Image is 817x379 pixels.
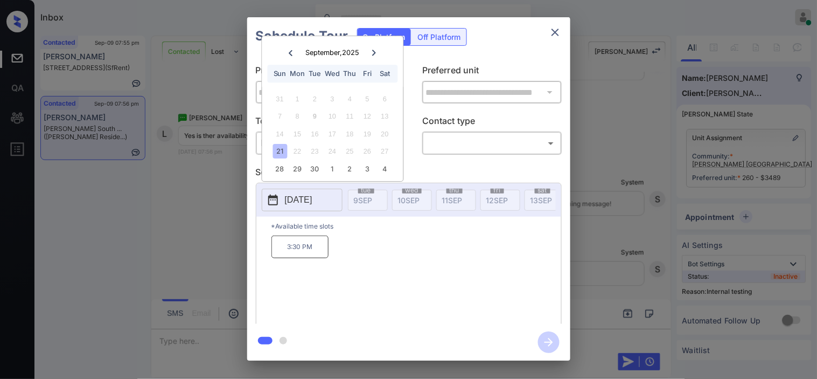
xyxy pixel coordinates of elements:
div: Choose Saturday, October 4th, 2025 [378,162,392,176]
div: Not available Saturday, September 13th, 2025 [378,109,392,124]
div: Thu [343,66,357,81]
div: Not available Tuesday, September 23rd, 2025 [308,144,322,159]
div: Not available Friday, September 12th, 2025 [360,109,375,124]
button: close [544,22,566,43]
div: Tue [308,66,322,81]
div: Not available Wednesday, September 3rd, 2025 [325,92,340,106]
div: Choose Tuesday, September 30th, 2025 [308,162,322,176]
div: Choose Wednesday, October 1st, 2025 [325,162,340,176]
div: Not available Friday, September 26th, 2025 [360,144,375,159]
p: Preferred unit [422,64,562,81]
p: Contact type [422,114,562,132]
div: Not available Sunday, September 14th, 2025 [273,127,287,141]
div: Not available Wednesday, September 17th, 2025 [325,127,340,141]
div: Not available Friday, September 5th, 2025 [360,92,375,106]
div: Not available Monday, September 1st, 2025 [290,92,305,106]
h2: Schedule Tour [247,17,357,55]
div: Wed [325,66,340,81]
div: Choose Sunday, September 21st, 2025 [273,144,287,159]
div: Not available Tuesday, September 2nd, 2025 [308,92,322,106]
div: Not available Saturday, September 6th, 2025 [378,92,392,106]
div: Not available Thursday, September 25th, 2025 [343,144,357,159]
div: Choose Thursday, October 2nd, 2025 [343,162,357,176]
div: Not available Wednesday, September 24th, 2025 [325,144,340,159]
div: Not available Thursday, September 4th, 2025 [343,92,357,106]
p: Preferred community [256,64,395,81]
div: Not available Saturday, September 20th, 2025 [378,127,392,141]
p: Tour type [256,114,395,132]
div: Not available Sunday, September 7th, 2025 [273,109,287,124]
p: [DATE] [285,194,312,206]
div: Sat [378,66,392,81]
div: Not available Tuesday, September 16th, 2025 [308,127,322,141]
div: Choose Friday, October 3rd, 2025 [360,162,375,176]
button: [DATE] [262,189,343,211]
div: Not available Thursday, September 11th, 2025 [343,109,357,124]
div: Off Platform [413,29,466,45]
p: 3:30 PM [271,236,329,258]
div: Not available Monday, September 22nd, 2025 [290,144,305,159]
div: In Person [259,134,393,152]
div: On Platform [358,29,411,45]
p: *Available time slots [271,217,561,236]
div: Choose Monday, September 29th, 2025 [290,162,305,176]
button: btn-next [532,328,566,356]
div: Not available Monday, September 8th, 2025 [290,109,305,124]
div: Fri [360,66,375,81]
p: Select slot [256,166,562,183]
div: Sun [273,66,287,81]
div: Not available Saturday, September 27th, 2025 [378,144,392,159]
div: Not available Sunday, August 31st, 2025 [273,92,287,106]
div: Mon [290,66,305,81]
div: September , 2025 [305,49,359,57]
div: Not available Monday, September 15th, 2025 [290,127,305,141]
div: Not available Wednesday, September 10th, 2025 [325,109,340,124]
div: Not available Friday, September 19th, 2025 [360,127,375,141]
div: Not available Thursday, September 18th, 2025 [343,127,357,141]
div: month 2025-09 [266,90,400,177]
div: Choose Sunday, September 28th, 2025 [273,162,287,176]
div: Not available Tuesday, September 9th, 2025 [308,109,322,124]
